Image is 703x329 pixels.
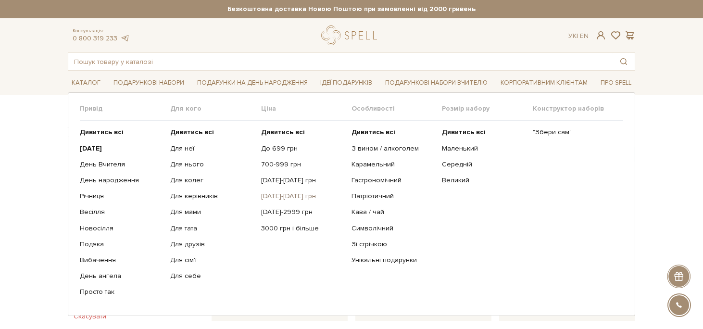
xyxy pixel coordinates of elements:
a: Унікальні подарунки [351,256,435,265]
div: Каталог [68,92,635,316]
a: Дивитись всі [351,128,435,137]
a: Корпоративним клієнтам [497,76,591,90]
b: Дивитись всі [351,128,395,136]
strong: Безкоштовна доставка Новою Поштою при замовленні від 2000 гривень [68,5,635,13]
a: Для нього [170,160,253,169]
span: Для кого [170,104,261,113]
a: Карамельний [351,160,435,169]
a: Для себе [170,272,253,280]
span: Особливості [351,104,442,113]
a: telegram [120,34,129,42]
a: En [580,32,589,40]
a: До 699 грн [261,144,344,153]
a: Вибачення [80,256,163,265]
a: [DATE] [80,144,163,153]
a: Ідеї подарунків [316,76,376,90]
b: [DATE] [80,144,102,152]
a: [DATE]-[DATE] грн [261,176,344,185]
a: Кава / чай [351,208,435,216]
a: Просто так [80,288,163,296]
a: Подарунки на День народження [193,76,312,90]
b: Дивитись всі [442,128,486,136]
a: Для сім'ї [170,256,253,265]
a: Патріотичний [351,192,435,201]
a: Гастрономічний [351,176,435,185]
a: Символічний [351,224,435,233]
a: Дивитись всі [80,128,163,137]
b: Дивитись всі [80,128,124,136]
a: День народження [80,176,163,185]
a: [DATE]-[DATE] грн [261,192,344,201]
a: Подарункові набори Вчителю [381,75,491,91]
span: Привід [80,104,170,113]
a: Середній [442,160,525,169]
a: Дивитись всі [261,128,344,137]
b: Дивитись всі [170,128,214,136]
a: Зі стрічкою [351,240,435,249]
a: Річниця [80,192,163,201]
span: Ціна [261,104,351,113]
a: "Збери сам" [533,128,616,137]
a: Для мами [170,208,253,216]
a: Для неї [170,144,253,153]
a: 3000 грн і більше [261,224,344,233]
button: Пошук товару у каталозі [613,53,635,70]
a: 700-999 грн [261,160,344,169]
a: Для керівників [170,192,253,201]
a: З вином / алкоголем [351,144,435,153]
a: Дивитись всі [170,128,253,137]
span: Конструктор наборів [533,104,623,113]
a: 0 800 319 233 [73,34,117,42]
a: Каталог [68,76,104,90]
span: Розмір набору [442,104,532,113]
span: | [577,32,578,40]
a: День ангела [80,272,163,280]
a: Для колег [170,176,253,185]
a: День Вчителя [80,160,163,169]
a: Весілля [80,208,163,216]
a: Про Spell [597,76,635,90]
span: Консультація: [73,28,129,34]
b: Дивитись всі [261,128,305,136]
input: Пошук товару у каталозі [68,53,613,70]
a: Для друзів [170,240,253,249]
a: Подяка [80,240,163,249]
a: Новосілля [80,224,163,233]
div: Ук [568,32,589,40]
a: Дивитись всі [442,128,525,137]
a: Для тата [170,224,253,233]
a: Великий [442,176,525,185]
a: Подарункові набори [110,76,188,90]
a: Маленький [442,144,525,153]
a: [DATE]-2999 грн [261,208,344,216]
button: Скасувати [68,309,112,324]
a: logo [321,25,381,45]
